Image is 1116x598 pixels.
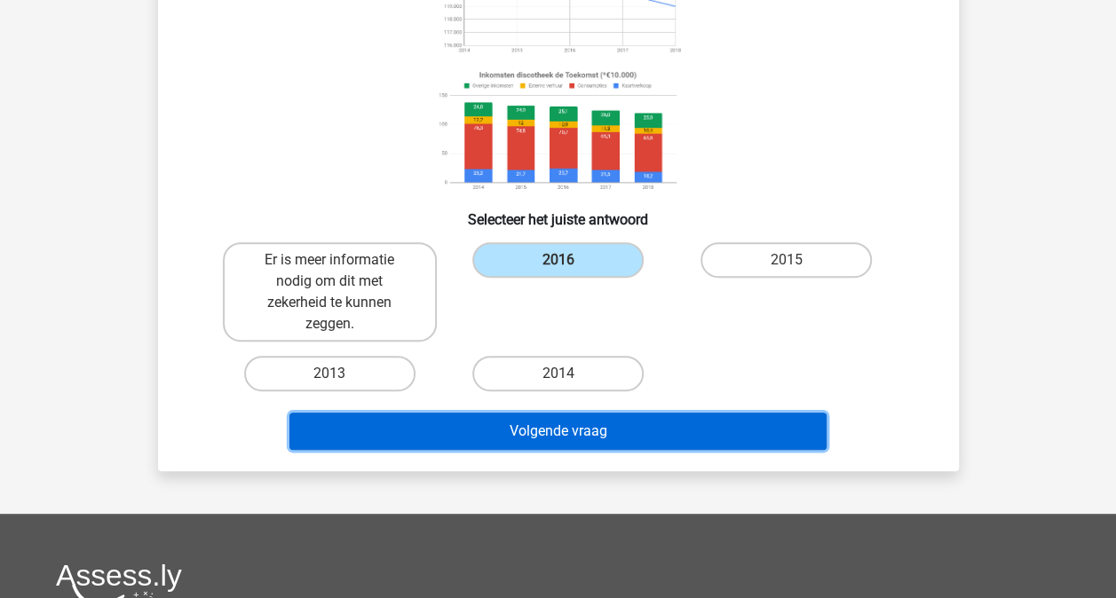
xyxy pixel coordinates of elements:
[289,413,827,450] button: Volgende vraag
[244,356,416,391] label: 2013
[472,356,644,391] label: 2014
[700,242,872,278] label: 2015
[472,242,644,278] label: 2016
[223,242,437,342] label: Er is meer informatie nodig om dit met zekerheid te kunnen zeggen.
[186,197,930,228] h6: Selecteer het juiste antwoord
